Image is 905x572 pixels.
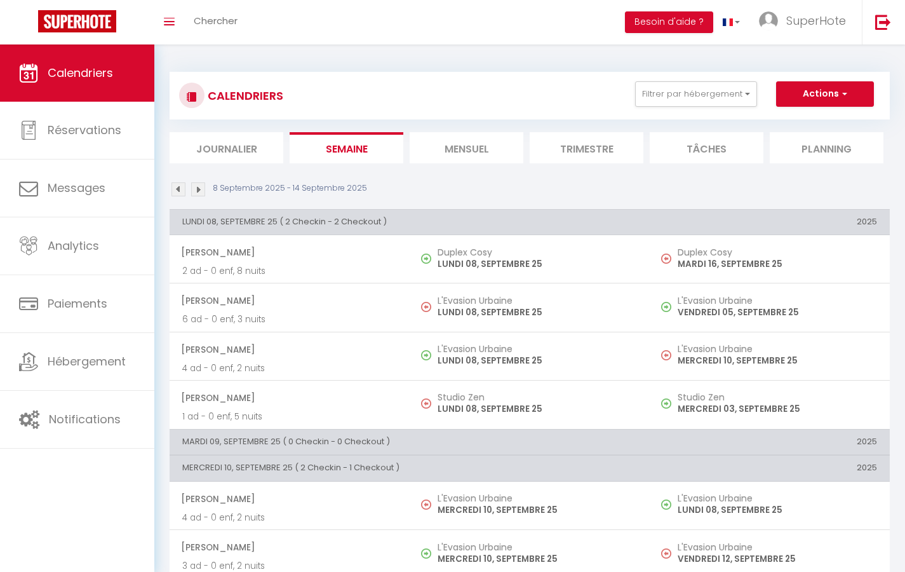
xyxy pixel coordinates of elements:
p: VENDREDI 05, SEPTEMBRE 25 [678,306,877,319]
span: [PERSON_NAME] [181,386,397,410]
span: [PERSON_NAME] [181,337,397,362]
button: Ouvrir le widget de chat LiveChat [10,5,48,43]
img: NO IMAGE [421,302,431,312]
img: NO IMAGE [661,302,671,312]
p: MERCREDI 10, SEPTEMBRE 25 [678,354,877,367]
th: 2025 [650,456,890,481]
p: LUNDI 08, SEPTEMBRE 25 [438,354,637,367]
p: 1 ad - 0 enf, 5 nuits [182,410,397,423]
h5: L'Evasion Urbaine [438,542,637,552]
span: [PERSON_NAME] [181,240,397,264]
span: Calendriers [48,65,113,81]
span: Paiements [48,296,107,311]
h5: L'Evasion Urbaine [438,296,637,306]
th: MERCREDI 10, SEPTEMBRE 25 ( 2 Checkin - 1 Checkout ) [170,456,650,481]
th: MARDI 09, SEPTEMBRE 25 ( 0 Checkin - 0 Checkout ) [170,429,650,454]
th: LUNDI 08, SEPTEMBRE 25 ( 2 Checkin - 2 Checkout ) [170,209,650,235]
p: VENDREDI 12, SEPTEMBRE 25 [678,552,877,566]
img: NO IMAGE [421,398,431,409]
p: MARDI 16, SEPTEMBRE 25 [678,257,877,271]
h5: L'Evasion Urbaine [678,296,877,306]
img: NO IMAGE [661,548,671,559]
span: [PERSON_NAME] [181,289,397,313]
span: [PERSON_NAME] [181,487,397,511]
span: Chercher [194,14,238,27]
img: NO IMAGE [661,398,671,409]
li: Tâches [650,132,763,163]
li: Mensuel [410,132,523,163]
h5: Duplex Cosy [678,247,877,257]
p: MERCREDI 10, SEPTEMBRE 25 [438,503,637,517]
img: NO IMAGE [661,500,671,510]
p: 6 ad - 0 enf, 3 nuits [182,313,397,326]
p: 2 ad - 0 enf, 8 nuits [182,264,397,278]
button: Besoin d'aide ? [625,11,713,33]
h5: Duplex Cosy [438,247,637,257]
button: Filtrer par hébergement [635,81,757,107]
img: NO IMAGE [661,254,671,264]
h5: L'Evasion Urbaine [438,493,637,503]
li: Trimestre [530,132,643,163]
li: Semaine [290,132,403,163]
p: LUNDI 08, SEPTEMBRE 25 [678,503,877,517]
button: Actions [776,81,874,107]
p: 4 ad - 0 enf, 2 nuits [182,362,397,375]
li: Planning [770,132,883,163]
h5: L'Evasion Urbaine [678,344,877,354]
li: Journalier [170,132,283,163]
h5: Studio Zen [438,392,637,402]
span: [PERSON_NAME] [181,535,397,559]
h5: L'Evasion Urbaine [678,542,877,552]
p: LUNDI 08, SEPTEMBRE 25 [438,257,637,271]
h5: Studio Zen [678,392,877,402]
img: NO IMAGE [661,350,671,360]
span: SuperHote [786,13,846,29]
span: Réservations [48,122,121,138]
h5: L'Evasion Urbaine [438,344,637,354]
p: MERCREDI 03, SEPTEMBRE 25 [678,402,877,416]
p: 8 Septembre 2025 - 14 Septembre 2025 [213,182,367,194]
h5: L'Evasion Urbaine [678,493,877,503]
p: 4 ad - 0 enf, 2 nuits [182,511,397,524]
img: logout [875,14,891,30]
th: 2025 [650,429,890,454]
p: MERCREDI 10, SEPTEMBRE 25 [438,552,637,566]
span: Notifications [49,411,121,427]
th: 2025 [650,209,890,235]
p: LUNDI 08, SEPTEMBRE 25 [438,402,637,416]
img: NO IMAGE [421,500,431,510]
span: Messages [48,180,105,196]
span: Hébergement [48,353,126,369]
img: ... [759,11,778,31]
span: Analytics [48,238,99,254]
h3: CALENDRIERS [204,81,283,110]
img: Super Booking [38,10,116,32]
p: LUNDI 08, SEPTEMBRE 25 [438,306,637,319]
